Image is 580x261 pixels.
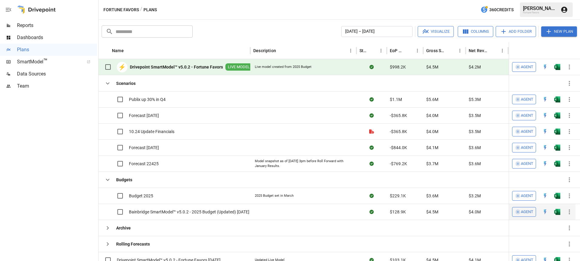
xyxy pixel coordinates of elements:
[469,64,481,70] span: $4.2M
[17,82,97,90] span: Team
[521,160,533,167] span: Agent
[346,46,355,55] button: Description column menu
[17,22,97,29] span: Reports
[521,192,533,199] span: Agent
[426,193,438,199] span: $3.6M
[277,46,285,55] button: Sort
[554,96,560,102] img: excel-icon.76473adf.svg
[369,145,374,151] div: Sync complete
[512,159,536,169] button: Agent
[369,161,374,167] div: Sync complete
[390,145,407,151] span: -$844.0K
[542,112,548,119] img: quick-edit-flash.b8aec18c.svg
[542,145,548,151] div: Open in Quick Edit
[458,26,493,37] button: Columns
[390,64,406,70] span: $998.2K
[512,191,536,201] button: Agent
[469,161,481,167] span: $3.6M
[255,193,294,198] div: 2025 Budget set in March
[103,6,139,14] button: Fortune Favors
[456,46,464,55] button: Gross Sales column menu
[124,46,133,55] button: Sort
[341,26,413,37] button: [DATE] – [DATE]
[469,145,481,151] span: $3.6M
[554,209,560,215] div: Open in Excel
[369,129,374,135] div: File is not a valid Drivepoint model
[542,161,548,167] img: quick-edit-flash.b8aec18c.svg
[542,193,548,199] div: Open in Quick Edit
[542,161,548,167] div: Open in Quick Edit
[390,129,407,135] span: -$365.8K
[369,96,374,102] div: Sync complete
[542,193,548,199] img: quick-edit-flash.b8aec18c.svg
[512,95,536,104] button: Agent
[469,48,489,53] div: Net Revenue
[554,161,560,167] img: excel-icon.76473adf.svg
[521,128,533,135] span: Agent
[512,207,536,217] button: Agent
[554,145,560,151] div: Open in Excel
[116,177,132,183] b: Budgets
[225,64,252,70] span: LIVE MODEL
[469,129,481,135] span: $3.5M
[426,96,438,102] span: $5.6M
[542,145,548,151] img: quick-edit-flash.b8aec18c.svg
[554,64,560,70] img: excel-icon.76473adf.svg
[541,26,577,37] button: New Plan
[426,129,438,135] span: $4.0M
[130,64,223,70] b: Drivepoint SmartModel™ v5.0.2 - Fortune Favors
[469,96,481,102] span: $5.3M
[140,6,142,14] div: /
[129,161,159,167] span: Forecast 22425
[390,193,406,199] span: $229.1K
[405,46,413,55] button: Sort
[523,11,557,14] div: Fortune Favors
[567,46,575,55] button: Sort
[554,112,560,119] img: excel-icon.76473adf.svg
[17,58,80,65] span: SmartModel
[418,26,454,37] button: Visualize
[554,161,560,167] div: Open in Excel
[542,64,548,70] img: quick-edit-flash.b8aec18c.svg
[129,145,159,151] span: Forecast [DATE]
[369,209,374,215] div: Sync complete
[112,48,124,53] div: Name
[554,193,560,199] div: Open in Excel
[390,161,407,167] span: -$769.2K
[43,57,48,65] span: ™
[129,209,249,215] span: Bainbridge SmartModel™ v5.0.2 - 2025 Budget (Updated) [DATE]
[17,34,97,41] span: Dashboards
[253,48,276,53] div: Description
[255,65,312,69] div: Live model created from 2025 Budget
[129,193,153,199] span: Budget 2025
[117,62,127,72] div: ⚡
[523,5,557,11] div: [PERSON_NAME]
[255,159,352,168] div: Model snapshot as of [DATE] 3pm before Roll Forward with January Results.
[426,161,438,167] span: $3.7M
[554,193,560,199] img: excel-icon.76473adf.svg
[542,129,548,135] div: Open in Quick Edit
[359,48,368,53] div: Status
[521,64,533,71] span: Agent
[554,145,560,151] img: excel-icon.76473adf.svg
[469,209,481,215] span: $4.0M
[390,48,404,53] div: EoP Cash
[116,80,136,86] b: Scenarios
[542,96,548,102] div: Open in Quick Edit
[512,127,536,136] button: Agent
[554,64,560,70] div: Open in Excel
[542,96,548,102] img: quick-edit-flash.b8aec18c.svg
[542,112,548,119] div: Open in Quick Edit
[413,46,422,55] button: EoP Cash column menu
[554,209,560,215] img: excel-icon.76473adf.svg
[521,96,533,103] span: Agent
[447,46,456,55] button: Sort
[521,209,533,216] span: Agent
[129,112,159,119] span: Forecast [DATE]
[390,96,402,102] span: $1.1M
[489,6,514,14] span: 360 Credits
[129,129,174,135] span: 10.24 Update Financials
[369,112,374,119] div: Sync complete
[554,129,560,135] div: Open in Excel
[521,144,533,151] span: Agent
